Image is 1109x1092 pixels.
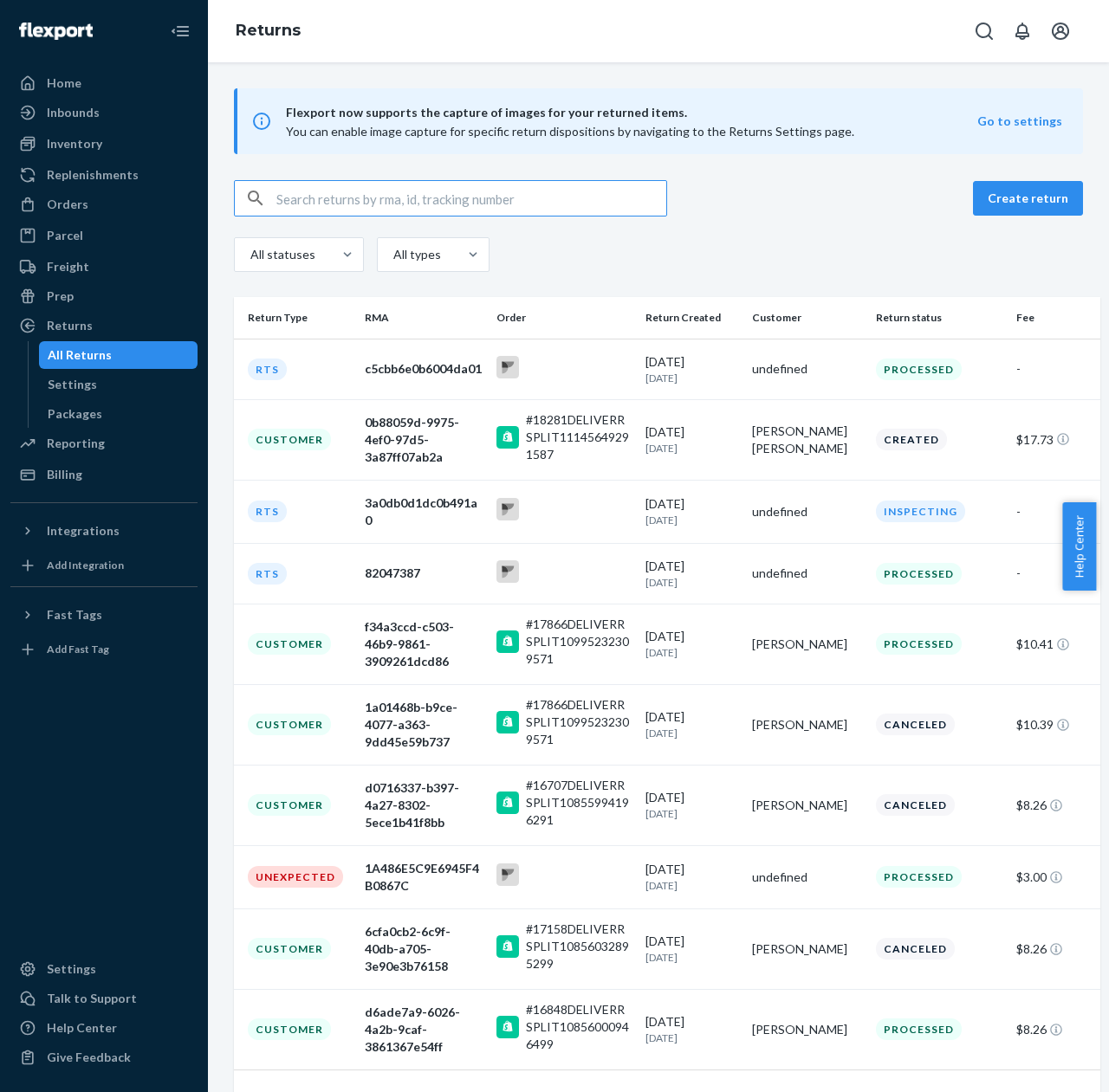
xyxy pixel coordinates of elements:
div: Customer [248,1018,331,1040]
a: Replenishments [10,161,198,189]
p: [DATE] [645,806,739,821]
a: Returns [236,21,301,40]
div: - [1016,360,1086,378]
p: [DATE] [645,575,739,590]
span: Flexport now supports the capture of images for your returned items. [286,102,977,123]
div: Settings [47,960,96,978]
a: Billing [10,461,198,488]
div: undefined [752,503,862,520]
div: [PERSON_NAME] [752,797,862,814]
div: Fast Tags [47,606,102,624]
div: d6ade7a9-6026-4a2b-9caf-3861367e54ff [365,1004,483,1056]
th: Fee [1009,297,1100,339]
a: Home [10,69,198,97]
ol: breadcrumbs [222,6,315,56]
img: Flexport logo [19,23,93,40]
div: Inspecting [876,501,965,522]
button: Go to settings [977,113,1062,130]
span: You can enable image capture for specific return dispositions by navigating to the Returns Settin... [286,124,854,139]
div: Billing [47,466,82,483]
p: [DATE] [645,726,739,740]
td: $8.26 [1009,989,1100,1069]
div: Freight [47,258,89,275]
td: $10.41 [1009,604,1100,684]
div: Processed [876,359,962,380]
input: Search returns by rma, id, tracking number [276,181,666,216]
a: Help Center [10,1014,198,1042]
th: Customer [745,297,869,339]
a: Parcel [10,222,198,249]
div: Add Integration [47,558,124,572]
div: Returns [47,317,93,334]
div: Parcel [47,227,83,244]
button: Integrations [10,517,198,545]
th: Return Created [639,297,746,339]
div: Integrations [47,522,120,540]
th: Return Type [234,297,358,339]
p: [DATE] [645,645,739,660]
div: Processed [876,866,962,888]
div: Help Center [47,1019,117,1037]
div: undefined [752,360,862,378]
a: Settings [10,955,198,983]
div: Created [876,429,947,450]
a: Add Integration [10,552,198,579]
div: 6cfa0cb2-6c9f-40db-a705-3e90e3b76158 [365,923,483,975]
div: #17866DELIVERRSPLIT10995232309571 [526,616,631,668]
button: Help Center [1062,502,1096,591]
td: $17.73 [1009,399,1100,480]
div: Inventory [47,135,102,152]
td: $8.26 [1009,908,1100,989]
div: #17866DELIVERRSPLIT10995232309571 [526,696,631,748]
a: Returns [10,312,198,339]
p: [DATE] [645,950,739,965]
a: Prep [10,282,198,310]
div: All statuses [250,246,313,263]
th: Return status [869,297,1009,339]
div: d0716337-b397-4a27-8302-5ece1b41f8bb [365,779,483,831]
p: [DATE] [645,371,739,385]
div: [DATE] [645,495,739,527]
div: All types [393,246,438,263]
div: Prep [47,288,74,305]
button: Open notifications [1005,14,1040,48]
div: #18281DELIVERRSPLIT11145649291587 [526,411,631,463]
div: [PERSON_NAME] [752,1021,862,1038]
div: #17158DELIVERRSPLIT10856032895299 [526,921,631,972]
div: Customer [248,429,331,450]
div: Settings [48,376,97,393]
div: [PERSON_NAME] [752,940,862,958]
button: Give Feedback [10,1044,198,1071]
div: Replenishments [47,166,139,184]
div: 3a0db0d1dc0b491a0 [365,494,483,529]
a: All Returns [39,341,198,369]
div: [DATE] [645,861,739,893]
div: All Returns [48,346,112,364]
div: [PERSON_NAME] [752,716,862,733]
td: $10.39 [1009,684,1100,765]
div: Packages [48,405,102,423]
div: Customer [248,938,331,960]
div: Processed [876,563,962,585]
div: f34a3ccd-c503-46b9-9861-3909261dcd86 [365,618,483,670]
div: - [1016,503,1086,520]
div: [DATE] [645,1013,739,1045]
th: Order [490,297,638,339]
div: undefined [752,565,862,582]
a: Talk to Support [10,985,198,1012]
p: [DATE] [645,441,739,456]
div: Canceled [876,714,955,735]
p: [DATE] [645,1031,739,1045]
div: RTS [248,359,287,380]
div: [DATE] [645,423,739,456]
div: Processed [876,633,962,655]
div: c5cbb6e0b6004da01 [365,360,483,378]
button: Close Navigation [163,14,198,48]
div: Give Feedback [47,1049,131,1066]
div: #16848DELIVERRSPLIT10856000946499 [526,1001,631,1053]
a: Packages [39,400,198,428]
div: 0b88059d-9975-4ef0-97d5-3a87ff07ab2a [365,414,483,466]
div: Canceled [876,938,955,960]
td: $8.26 [1009,765,1100,845]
